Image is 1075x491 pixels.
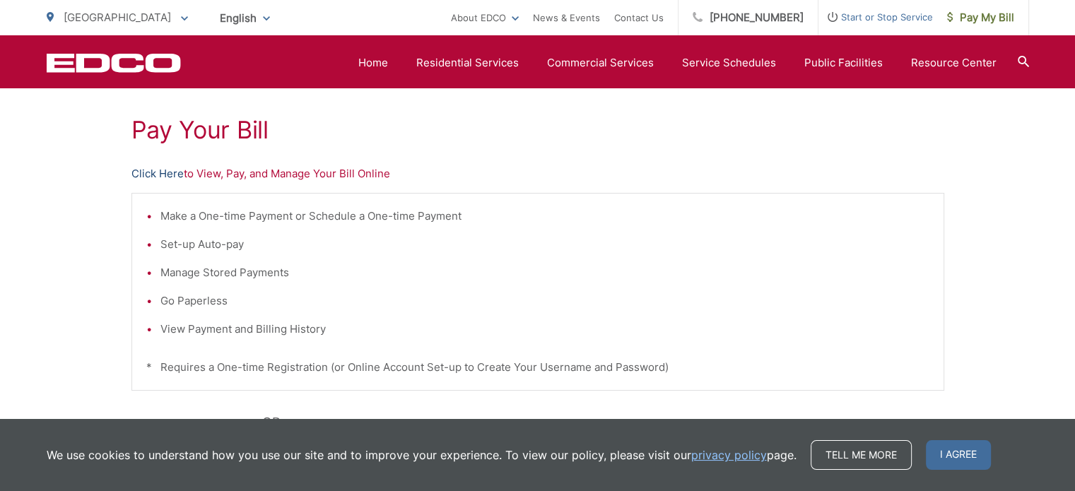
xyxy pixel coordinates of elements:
a: Service Schedules [682,54,776,71]
p: to View, Pay, and Manage Your Bill Online [131,165,944,182]
li: Go Paperless [160,292,929,309]
a: Residential Services [416,54,519,71]
li: Make a One-time Payment or Schedule a One-time Payment [160,208,929,225]
a: privacy policy [691,446,767,463]
h1: Pay Your Bill [131,116,944,144]
a: Contact Us [614,9,664,26]
span: I agree [926,440,991,470]
li: View Payment and Billing History [160,321,929,338]
a: EDCD logo. Return to the homepage. [47,53,181,73]
span: Pay My Bill [947,9,1014,26]
p: - OR - [253,412,944,433]
span: English [209,6,281,30]
a: Commercial Services [547,54,654,71]
a: Click Here [131,165,184,182]
p: * Requires a One-time Registration (or Online Account Set-up to Create Your Username and Password) [146,359,929,376]
a: News & Events [533,9,600,26]
a: Public Facilities [804,54,883,71]
a: Tell me more [811,440,912,470]
p: We use cookies to understand how you use our site and to improve your experience. To view our pol... [47,446,797,463]
span: [GEOGRAPHIC_DATA] [64,11,171,24]
li: Manage Stored Payments [160,264,929,281]
li: Set-up Auto-pay [160,236,929,253]
a: Resource Center [911,54,997,71]
a: Home [358,54,388,71]
a: About EDCO [451,9,519,26]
